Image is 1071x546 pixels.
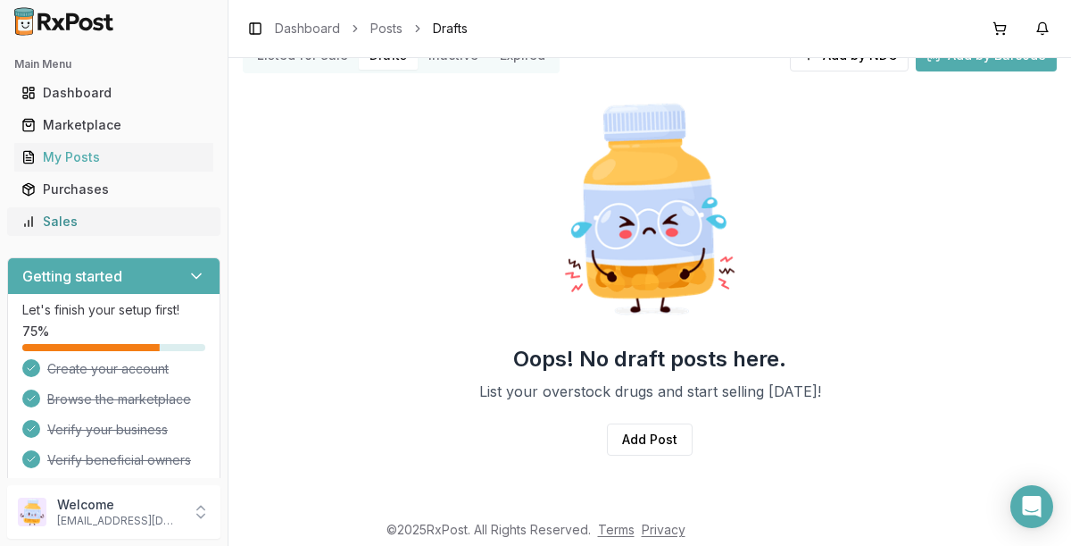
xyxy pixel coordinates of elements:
a: Purchases [14,173,213,206]
a: Marketplace [14,109,213,141]
a: Dashboard [14,77,213,109]
a: Posts [370,20,403,38]
a: Privacy [642,522,685,537]
button: My Posts [7,143,220,172]
button: Purchases [7,175,220,204]
a: My Posts [14,141,213,173]
div: Open Intercom Messenger [1010,485,1053,528]
div: My Posts [21,148,206,166]
div: Sales [21,213,206,231]
div: Marketplace [21,116,206,134]
button: Sales [7,207,220,236]
p: List your overstock drugs and start selling [DATE]! [479,381,821,402]
img: User avatar [18,498,46,526]
button: Marketplace [7,111,220,139]
div: Dashboard [21,84,206,102]
a: Add Post [607,424,693,456]
h3: Getting started [22,265,122,287]
span: Create your account [47,360,169,378]
p: Welcome [57,496,181,514]
a: Terms [598,522,635,537]
span: Verify beneficial owners [47,451,191,469]
button: Dashboard [7,79,220,107]
span: Verify your business [47,421,168,439]
img: Sad Pill Bottle [535,95,764,323]
span: Browse the marketplace [47,391,191,408]
span: 75 % [22,323,49,340]
p: Let's finish your setup first! [22,301,205,319]
nav: breadcrumb [275,20,468,38]
a: Dashboard [275,20,340,38]
span: Drafts [433,20,468,38]
h2: Main Menu [14,57,213,71]
a: Sales [14,206,213,238]
h2: Oops! No draft posts here. [513,345,786,374]
div: Purchases [21,181,206,198]
img: RxPost Logo [7,7,121,36]
p: [EMAIL_ADDRESS][DOMAIN_NAME] [57,514,181,528]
